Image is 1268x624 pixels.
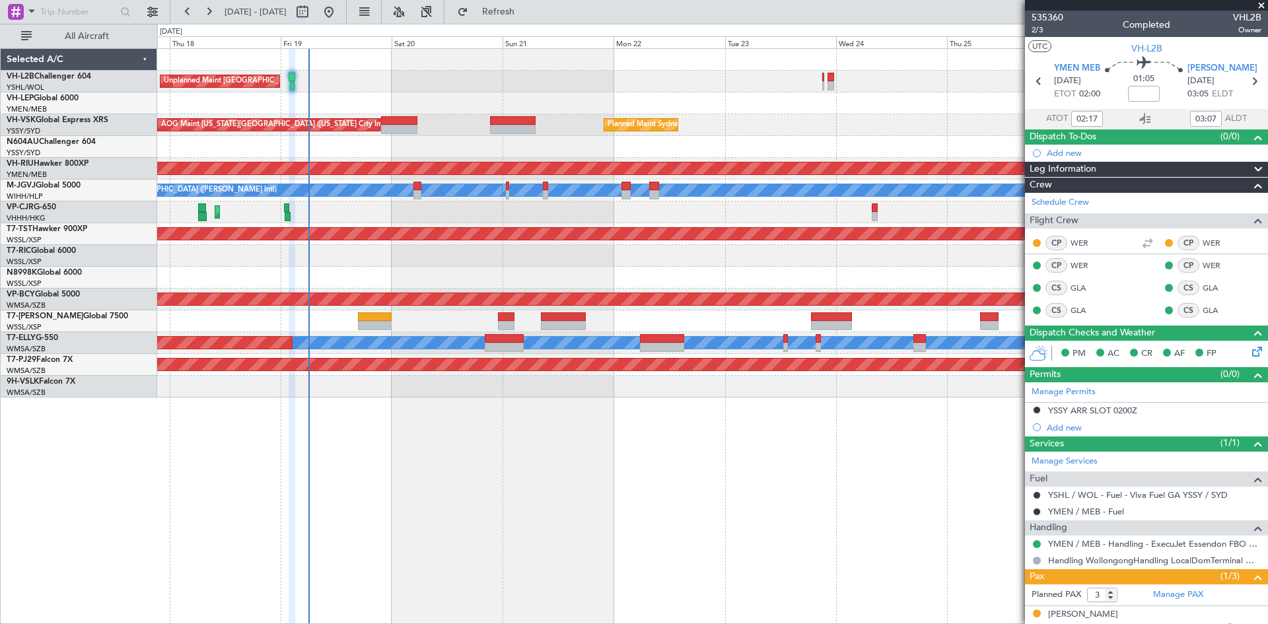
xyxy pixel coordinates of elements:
span: VP-CJR [7,203,34,211]
span: 03:05 [1187,88,1209,101]
a: WMSA/SZB [7,344,46,354]
a: T7-TSTHawker 900XP [7,225,87,233]
span: ATOT [1046,112,1068,125]
div: [PERSON_NAME] [1048,608,1118,621]
a: YMEN/MEB [7,104,47,114]
span: [DATE] [1187,75,1215,88]
div: AOG Maint [US_STATE][GEOGRAPHIC_DATA] ([US_STATE] City Intl) [161,115,387,135]
a: Manage Permits [1032,386,1096,399]
div: [PERSON_NAME][GEOGRAPHIC_DATA] ([PERSON_NAME] Intl) [62,180,277,200]
span: AC [1108,347,1119,361]
span: VH-LEP [7,94,34,102]
div: Thu 18 [170,36,281,48]
a: VP-BCYGlobal 5000 [7,291,80,298]
span: Dispatch Checks and Weather [1030,326,1155,341]
span: 9H-VSLK [7,378,39,386]
span: T7-[PERSON_NAME] [7,312,83,320]
div: Sun 21 [503,36,614,48]
span: ELDT [1212,88,1233,101]
a: T7-ELLYG-550 [7,334,58,342]
span: PM [1073,347,1086,361]
span: (1/1) [1220,436,1240,450]
div: Sat 20 [392,36,503,48]
div: CP [1045,236,1067,250]
a: WER [1203,260,1232,271]
span: 01:05 [1133,73,1154,86]
a: YSHL / WOL - Fuel - Viva Fuel GA YSSY / SYD [1048,489,1228,501]
div: CS [1045,303,1067,318]
button: Refresh [451,1,530,22]
button: All Aircraft [15,26,143,47]
div: Add new [1047,422,1261,433]
a: Manage Services [1032,455,1098,468]
a: N8998KGlobal 6000 [7,269,82,277]
span: N8998K [7,269,37,277]
a: VH-VSKGlobal Express XRS [7,116,108,124]
div: CP [1178,236,1199,250]
span: VH-L2B [7,73,34,81]
a: GLA [1071,282,1100,294]
span: T7-PJ29 [7,356,36,364]
span: FP [1207,347,1216,361]
div: Fri 19 [281,36,392,48]
a: GLA [1203,304,1232,316]
input: --:-- [1190,111,1222,127]
span: Leg Information [1030,162,1096,177]
span: M-JGVJ [7,182,36,190]
span: YMEN MEB [1054,62,1100,75]
span: Handling [1030,520,1067,536]
div: Unplanned Maint [GEOGRAPHIC_DATA] ([GEOGRAPHIC_DATA]) [164,71,381,91]
a: WSSL/XSP [7,257,42,267]
a: VH-RIUHawker 800XP [7,160,88,168]
span: Fuel [1030,471,1047,487]
a: 9H-VSLKFalcon 7X [7,378,75,386]
a: VHHH/HKG [7,213,46,223]
span: VP-BCY [7,291,35,298]
div: Wed 24 [836,36,947,48]
span: Flight Crew [1030,213,1078,228]
a: VH-LEPGlobal 6000 [7,94,79,102]
span: VH-L2B [1131,42,1162,55]
span: (1/3) [1220,569,1240,583]
span: Permits [1030,367,1061,382]
span: ALDT [1225,112,1247,125]
span: Refresh [471,7,526,17]
label: Planned PAX [1032,588,1081,602]
span: N604AU [7,138,39,146]
span: (0/0) [1220,367,1240,381]
span: Dispatch To-Dos [1030,129,1096,145]
div: Completed [1123,18,1170,32]
div: Add new [1047,147,1261,158]
a: Manage PAX [1153,588,1203,602]
div: Planned Maint [GEOGRAPHIC_DATA] ([GEOGRAPHIC_DATA] Intl) [219,202,439,222]
a: WMSA/SZB [7,388,46,398]
div: CS [1045,281,1067,295]
a: GLA [1071,304,1100,316]
span: 535360 [1032,11,1063,24]
div: CS [1178,303,1199,318]
a: YSHL/WOL [7,83,44,92]
div: Tue 23 [725,36,836,48]
span: Services [1030,436,1064,452]
span: [PERSON_NAME] [1187,62,1257,75]
a: YMEN/MEB [7,170,47,180]
input: Trip Number [40,2,116,22]
a: Handling WollongongHandling LocalDomTerminal WOL [1048,555,1261,566]
span: VHL2B [1233,11,1261,24]
a: WER [1203,237,1232,249]
a: WER [1071,260,1100,271]
input: --:-- [1071,111,1103,127]
span: Crew [1030,178,1052,193]
span: All Aircraft [34,32,139,41]
span: (0/0) [1220,129,1240,143]
a: WSSL/XSP [7,322,42,332]
a: YMEN / MEB - Handling - ExecuJet Essendon FBO YMEN / MEB [1048,538,1261,549]
div: CS [1178,281,1199,295]
a: WMSA/SZB [7,366,46,376]
div: [DATE] [160,26,182,38]
a: T7-PJ29Falcon 7X [7,356,73,364]
a: GLA [1203,282,1232,294]
a: WSSL/XSP [7,279,42,289]
a: YSSY/SYD [7,148,40,158]
span: AF [1174,347,1185,361]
